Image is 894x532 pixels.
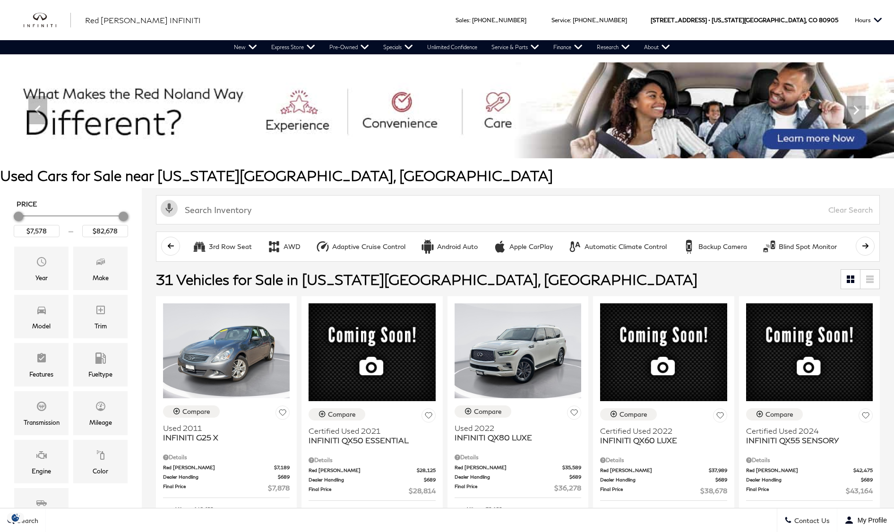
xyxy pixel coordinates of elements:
span: Sales [456,17,469,24]
a: Express Store [264,40,322,54]
button: Compare Vehicle [455,405,511,418]
span: $689 [278,473,290,481]
span: $38,678 [700,486,727,496]
span: Dealer Handling [455,473,569,481]
a: Used 2022INFINITI QX80 LUXE [455,423,581,442]
span: Search [15,516,38,524]
span: Final Price [309,486,408,496]
span: INFINITI QX55 SENSORY [746,436,866,445]
input: Minimum [14,225,60,237]
li: Mileage: 12,297 [746,506,873,518]
div: Fueltype [88,369,112,379]
span: INFINITI QX80 LUXE [455,433,574,442]
div: Apple CarPlay [509,242,553,251]
span: Go to slide 2 [436,141,445,150]
span: Transmission [36,398,47,417]
input: Search Inventory [156,195,880,224]
div: TrimTrim [73,295,128,338]
div: Apple CarPlay [493,240,507,254]
div: Minimum Price [14,212,23,221]
div: Compare [328,410,356,419]
div: Pricing Details - INFINITI QX50 ESSENTIAL [309,456,435,464]
span: Mileage [95,398,106,417]
img: INFINITI [24,13,71,28]
span: $689 [861,476,873,483]
button: Compare Vehicle [600,408,657,420]
span: $35,589 [562,464,581,471]
a: New [227,40,264,54]
a: Final Price $7,878 [163,483,290,493]
a: Red [PERSON_NAME] INFINITI [85,15,201,26]
div: AWD [284,242,301,251]
span: Final Price [163,483,268,493]
img: 2021 INFINITI QX50 ESSENTIAL [309,303,435,401]
button: Save Vehicle [421,408,436,426]
a: Pre-Owned [322,40,376,54]
a: Used 2011INFINITI G25 X [163,423,290,442]
span: Certified Used 2022 [600,426,720,436]
div: Trim [95,321,107,331]
div: Price [14,208,128,237]
div: ColorColor [73,440,128,483]
span: Go to slide 1 [422,141,432,150]
button: Open user profile menu [837,508,894,532]
a: Certified Used 2024INFINITI QX55 SENSORY [746,426,873,445]
div: Adaptive Cruise Control [316,240,330,254]
span: Red [PERSON_NAME] [163,464,274,471]
a: Research [590,40,637,54]
span: INFINITI G25 X [163,433,283,442]
span: Contact Us [792,516,830,524]
div: 3rd Row Seat [209,242,252,251]
span: Dealer Handling [309,476,423,483]
a: infiniti [24,13,71,28]
div: Compare [765,410,793,419]
button: Save Vehicle [567,405,581,423]
span: Model [36,302,47,321]
a: Red [PERSON_NAME] $7,189 [163,464,290,471]
div: Blind Spot Monitor [762,240,776,254]
span: $7,189 [274,464,290,471]
button: Compare Vehicle [746,408,803,420]
div: Previous [28,96,47,124]
span: $42,475 [853,467,873,474]
div: Maximum Price [119,212,128,221]
span: Used 2011 [163,423,283,433]
section: Click to Open Cookie Consent Modal [5,513,26,523]
span: Dealer Handling [163,473,278,481]
div: Features [29,369,53,379]
span: Service [551,17,570,24]
a: Red [PERSON_NAME] $28,125 [309,467,435,474]
span: Certified Used 2021 [309,426,428,436]
a: Final Price $28,814 [309,486,435,496]
div: Compare [619,410,647,419]
div: MakeMake [73,247,128,290]
a: Dealer Handling $689 [309,476,435,483]
span: : [570,17,571,24]
input: Maximum [82,225,128,237]
div: Pricing Details - INFINITI QX60 LUXE [600,456,727,464]
span: Bodystyle [36,495,47,514]
span: Color [95,447,106,466]
button: Compare Vehicle [163,405,220,418]
a: Dealer Handling $689 [455,473,581,481]
img: 2024 INFINITI QX55 SENSORY [746,303,873,401]
button: AWDAWD [262,237,306,257]
span: $28,814 [409,486,436,496]
span: Make [95,254,106,273]
a: Red [PERSON_NAME] $42,475 [746,467,873,474]
button: Save Vehicle [275,405,290,423]
a: Certified Used 2021INFINITI QX50 ESSENTIAL [309,426,435,445]
div: Next [847,96,866,124]
span: $37,989 [709,467,727,474]
button: Compare Vehicle [309,408,365,420]
button: Adaptive Cruise ControlAdaptive Cruise Control [310,237,411,257]
a: Specials [376,40,420,54]
a: [PHONE_NUMBER] [573,17,627,24]
div: Year [35,273,48,283]
button: 3rd Row Seat3rd Row Seat [187,237,257,257]
button: Apple CarPlayApple CarPlay [488,237,558,257]
div: BodystyleBodystyle [14,488,69,532]
span: $689 [715,476,727,483]
li: Mileage: 142,658 [163,503,290,515]
img: 2022 INFINITI QX60 LUXE [600,303,727,401]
